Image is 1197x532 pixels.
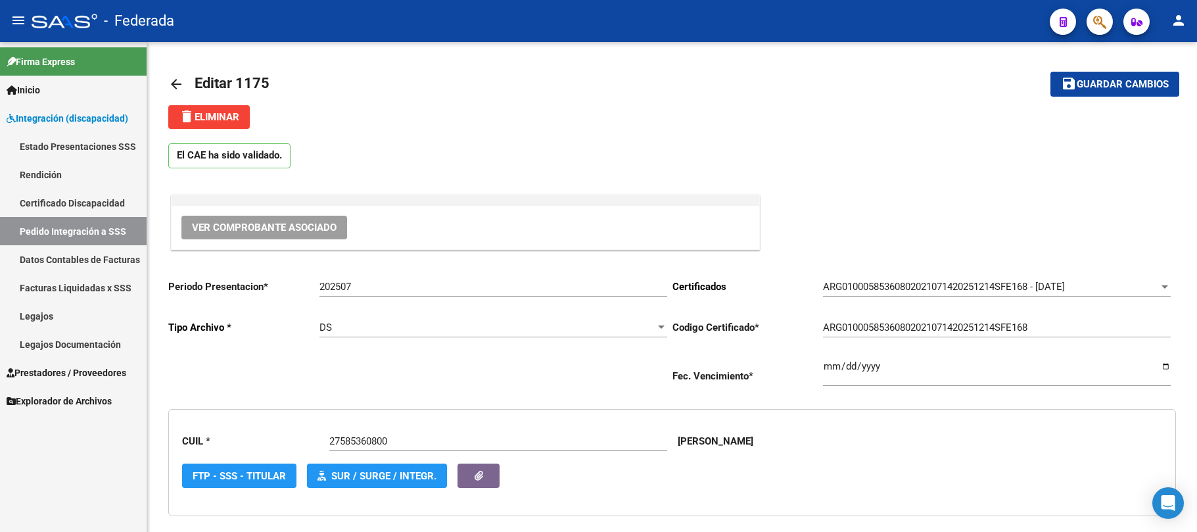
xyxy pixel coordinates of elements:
span: ARG01000585360802021071420251214SFE168 - [DATE] [823,281,1065,293]
span: Eliminar [179,111,239,123]
span: Inicio [7,83,40,97]
mat-icon: save [1061,76,1077,91]
button: Ver Comprobante Asociado [181,216,347,239]
span: DS [319,322,332,333]
p: Tipo Archivo * [168,320,319,335]
p: Periodo Presentacion [168,279,319,294]
button: SUR / SURGE / INTEGR. [307,464,447,488]
p: El CAE ha sido validado. [168,143,291,168]
span: Ver Comprobante Asociado [192,222,337,233]
span: Editar 1175 [195,75,270,91]
span: FTP - SSS - Titular [193,470,286,482]
button: Eliminar [168,105,250,129]
mat-icon: person [1171,12,1186,28]
span: Explorador de Archivos [7,394,112,408]
p: CUIL * [182,434,329,448]
span: Integración (discapacidad) [7,111,128,126]
div: Open Intercom Messenger [1152,487,1184,519]
button: Guardar cambios [1050,72,1179,96]
mat-icon: delete [179,109,195,124]
p: Certificados [672,279,824,294]
button: FTP - SSS - Titular [182,464,296,488]
span: - Federada [104,7,174,36]
span: Firma Express [7,55,75,69]
p: [PERSON_NAME] [678,434,753,448]
span: SUR / SURGE / INTEGR. [331,470,436,482]
p: Codigo Certificado [672,320,824,335]
mat-icon: arrow_back [168,76,184,92]
mat-icon: menu [11,12,26,28]
span: Prestadores / Proveedores [7,366,126,380]
p: Fec. Vencimiento [672,369,824,383]
span: Guardar cambios [1077,79,1169,91]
